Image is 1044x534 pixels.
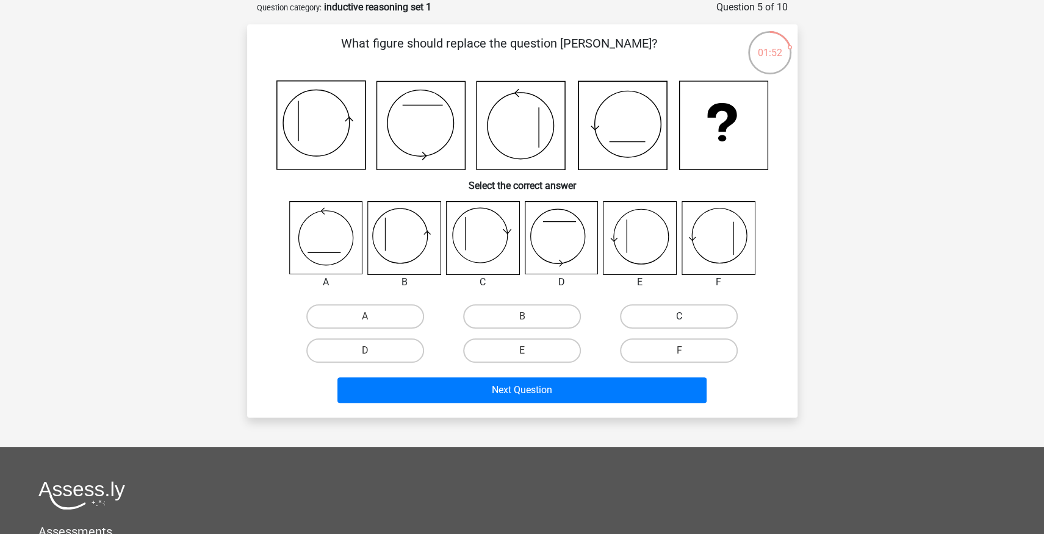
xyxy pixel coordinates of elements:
strong: inductive reasoning set 1 [324,1,431,13]
label: E [463,338,581,363]
div: B [358,275,450,290]
label: C [620,304,738,329]
button: Next Question [337,377,707,403]
div: C [437,275,529,290]
label: B [463,304,581,329]
label: D [306,338,424,363]
small: Question category: [257,3,322,12]
label: A [306,304,424,329]
div: F [672,275,765,290]
p: What figure should replace the question [PERSON_NAME]? [267,34,732,71]
img: Assessly logo [38,481,125,510]
div: A [280,275,372,290]
div: D [516,275,608,290]
h6: Select the correct answer [267,170,778,191]
div: E [594,275,686,290]
div: 01:52 [747,30,793,60]
label: F [620,338,738,363]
